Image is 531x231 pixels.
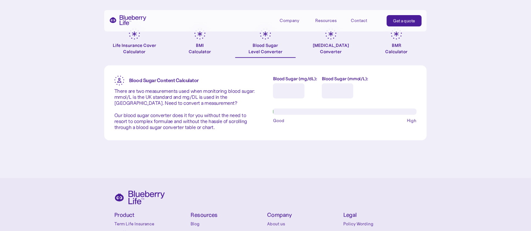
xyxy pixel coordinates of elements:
a: Blog [191,221,264,227]
div: Resources [316,18,337,23]
div: Company [280,15,308,25]
strong: Blood Sugar Content Calculator [129,77,199,83]
div: Blood Sugar Level Converter [248,42,283,55]
div: BMI Calculator [189,42,211,55]
label: Blood Sugar (mmol/L): [322,76,368,82]
h4: Product [114,212,188,218]
a: Contact [351,15,380,25]
div: Get a quote [393,18,415,24]
a: Blood SugarLevel Converter [235,28,296,58]
div: [MEDICAL_DATA] Converter [313,42,349,55]
a: BMRCalculator [366,28,427,58]
a: Life Insurance Cover Calculator [104,28,165,58]
h4: Legal [344,212,417,218]
div: Contact [351,18,368,23]
a: home [109,15,146,25]
a: Get a quote [387,15,422,26]
p: There are two measurements used when monitoring blood sugar: mmol/L is the UK standard and mg/DL ... [114,88,258,130]
h4: Resources [191,212,264,218]
div: BMR Calculator [385,42,408,55]
a: [MEDICAL_DATA]Converter [301,28,361,58]
div: Life Insurance Cover Calculator [104,42,165,55]
a: About us [267,221,340,227]
h4: Company [267,212,340,218]
a: Policy Wording [344,221,417,227]
a: Term Life Insurance [114,221,188,227]
div: Company [280,18,300,23]
span: High [407,117,417,124]
div: Resources [316,15,344,25]
span: Good [273,117,284,124]
label: Blood Sugar (mg/dL): [273,76,317,82]
a: BMICalculator [170,28,230,58]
